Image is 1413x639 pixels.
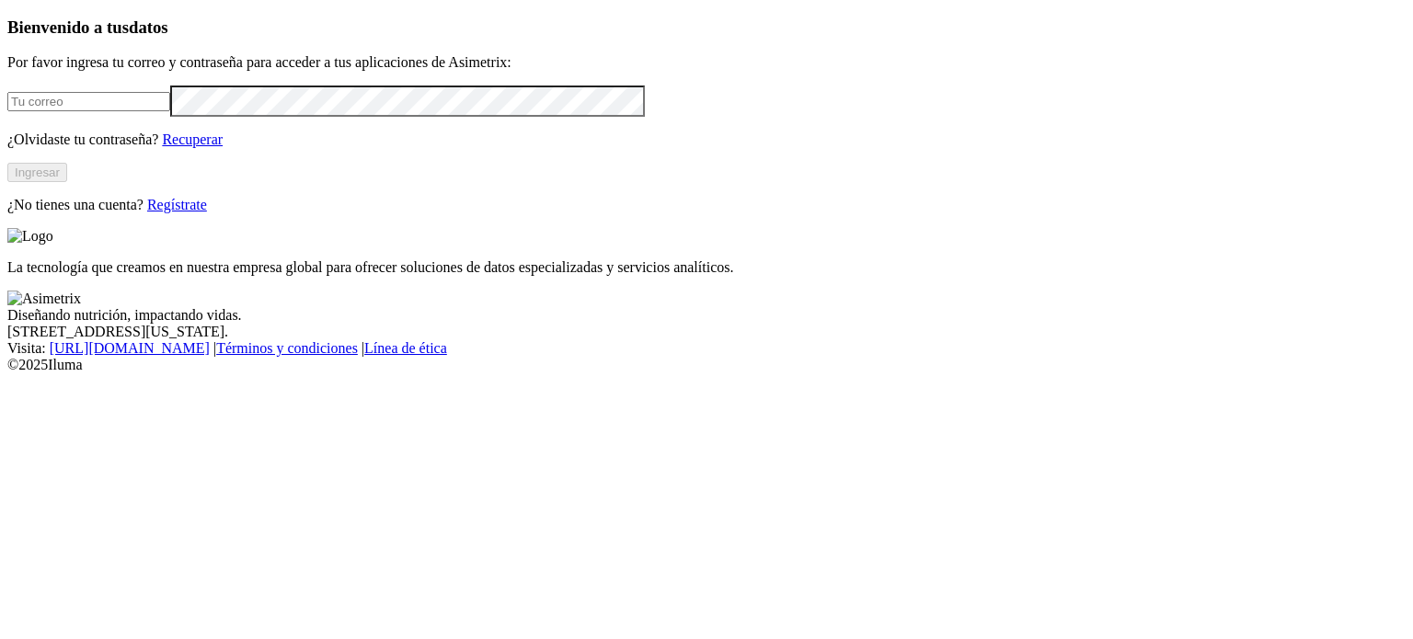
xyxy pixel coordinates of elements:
img: Logo [7,228,53,245]
a: [URL][DOMAIN_NAME] [50,340,210,356]
button: Ingresar [7,163,67,182]
div: Visita : | | [7,340,1406,357]
h3: Bienvenido a tus [7,17,1406,38]
div: © 2025 Iluma [7,357,1406,373]
span: datos [129,17,168,37]
a: Regístrate [147,197,207,212]
div: Diseñando nutrición, impactando vidas. [7,307,1406,324]
p: ¿No tienes una cuenta? [7,197,1406,213]
input: Tu correo [7,92,170,111]
img: Asimetrix [7,291,81,307]
p: ¿Olvidaste tu contraseña? [7,131,1406,148]
div: [STREET_ADDRESS][US_STATE]. [7,324,1406,340]
p: Por favor ingresa tu correo y contraseña para acceder a tus aplicaciones de Asimetrix: [7,54,1406,71]
a: Recuperar [162,131,223,147]
a: Términos y condiciones [216,340,358,356]
a: Línea de ética [364,340,447,356]
p: La tecnología que creamos en nuestra empresa global para ofrecer soluciones de datos especializad... [7,259,1406,276]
